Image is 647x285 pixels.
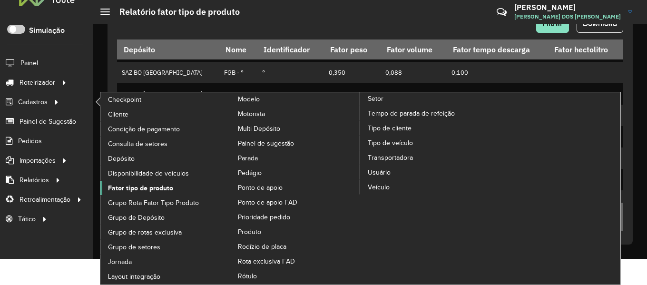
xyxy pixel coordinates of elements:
span: Fator tipo de produto [108,183,173,193]
span: Rota exclusiva FAD [238,256,295,266]
td: 1,527 [380,83,446,105]
span: Disponibilidade de veículos [108,168,189,178]
a: Parada [230,151,361,165]
span: Modelo [238,94,260,104]
td: 0,088 [380,62,446,83]
td: FGB - ° [219,62,257,83]
a: Produto [230,225,361,239]
span: Veículo [368,182,390,192]
a: Motorista [230,107,361,121]
span: Cadastros [18,97,48,107]
span: Transportadora [368,153,413,163]
a: Consulta de setores [100,137,231,151]
span: Cliente [108,109,128,119]
td: FGB - 0 [219,83,257,105]
span: Tipo de veículo [368,138,413,148]
a: Setor [230,92,490,285]
a: Grupo Rota Fator Tipo Produto [100,196,231,210]
td: 0,350 [324,62,381,83]
a: Ponto de apoio FAD [230,195,361,209]
th: Depósito [117,39,219,59]
span: [PERSON_NAME] DOS [PERSON_NAME] [514,12,621,21]
span: Checkpoint [108,95,141,105]
a: Cliente [100,107,231,121]
span: Prioridade pedido [238,212,290,222]
a: Checkpoint [100,92,231,107]
span: Grupo de rotas exclusiva [108,227,182,237]
span: Consulta de setores [108,139,167,149]
a: Rodízio de placa [230,239,361,254]
span: Setor [368,94,383,104]
span: Grupo de setores [108,242,160,252]
th: Identificador [257,39,324,59]
a: Grupo de setores [100,240,231,254]
td: 0,100 [446,83,548,105]
a: Modelo [100,92,361,285]
a: Tempo de parada de refeição [360,106,490,120]
span: Importações [20,156,56,166]
a: Prioridade pedido [230,210,361,224]
a: Jornada [100,255,231,269]
th: Fator hectolitro [548,39,623,59]
a: Depósito [100,151,231,166]
span: Tipo de cliente [368,123,412,133]
a: Painel de sugestão [230,136,361,150]
td: SAZ BO [GEOGRAPHIC_DATA] [117,83,219,105]
span: Grupo de Depósito [108,213,165,223]
a: Multi Depósito [230,121,361,136]
a: Pedágio [230,166,361,180]
td: ° [257,62,324,83]
a: Grupo de rotas exclusiva [100,225,231,239]
label: Simulação [29,25,65,36]
a: Disponibilidade de veículos [100,166,231,180]
span: Multi Depósito [238,124,280,134]
span: Rodízio de placa [238,242,286,252]
span: Pedágio [238,168,262,178]
span: Tático [18,214,36,224]
a: Grupo de Depósito [100,210,231,225]
h2: Relatório fator tipo de produto [110,7,240,17]
span: Painel [20,58,38,68]
span: Painel de Sugestão [20,117,76,127]
th: Fator volume [380,39,446,59]
span: Condição de pagamento [108,124,180,134]
a: Contato Rápido [491,2,512,22]
span: Parada [238,153,258,163]
span: Produto [238,227,261,237]
a: Veículo [360,180,490,194]
th: Fator tempo descarga [446,39,548,59]
span: Ponto de apoio [238,183,283,193]
a: Tipo de cliente [360,121,490,135]
span: Ponto de apoio FAD [238,197,297,207]
span: Jornada [108,257,132,267]
span: Painel de sugestão [238,138,294,148]
h3: [PERSON_NAME] [514,3,621,12]
span: Relatórios [20,175,49,185]
a: Condição de pagamento [100,122,231,136]
a: Fator tipo de produto [100,181,231,195]
a: Rota exclusiva FAD [230,254,361,268]
th: Nome [219,39,257,59]
span: Motorista [238,109,265,119]
a: Ponto de apoio [230,180,361,195]
span: Roteirizador [20,78,55,88]
span: Usuário [368,167,391,177]
a: Transportadora [360,150,490,165]
td: 15,100 [324,83,381,105]
td: 0 [257,83,324,105]
span: Grupo Rota Fator Tipo Produto [108,198,199,208]
span: Tempo de parada de refeição [368,108,455,118]
td: SAZ BO [GEOGRAPHIC_DATA] [117,62,219,83]
a: Usuário [360,165,490,179]
span: Pedidos [18,136,42,146]
span: Depósito [108,154,135,164]
span: Retroalimentação [20,195,70,205]
th: Fator peso [324,39,381,59]
td: 0,100 [446,62,548,83]
a: Tipo de veículo [360,136,490,150]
